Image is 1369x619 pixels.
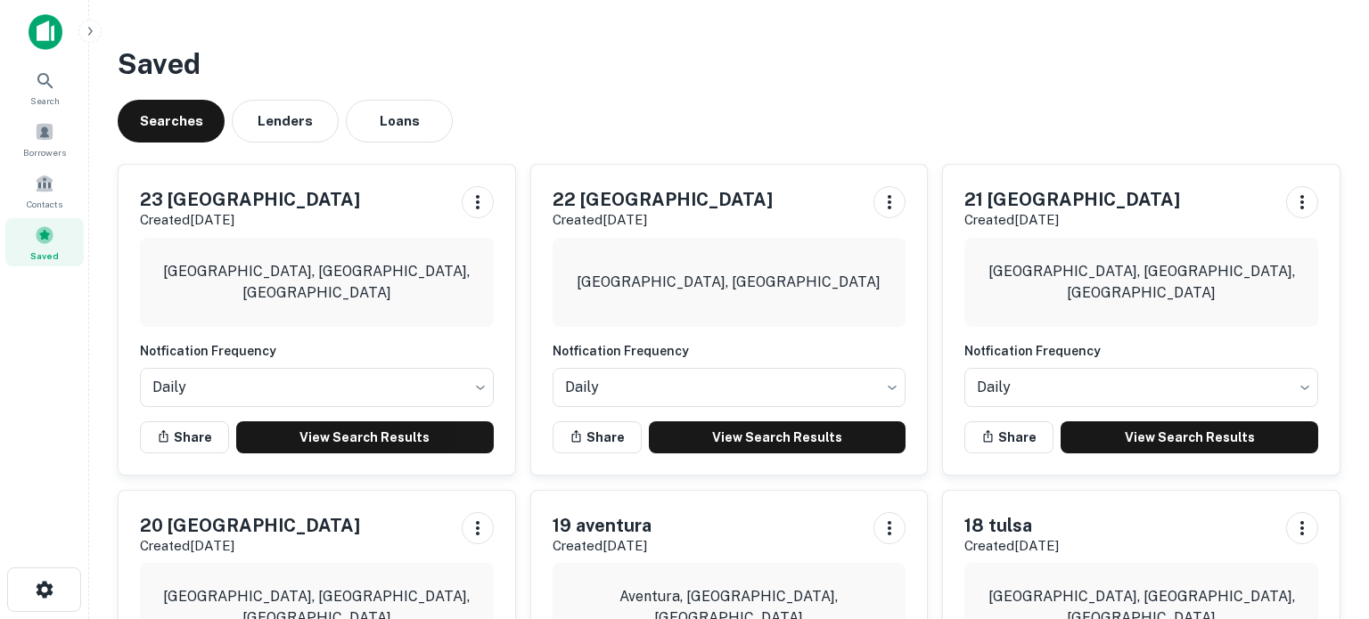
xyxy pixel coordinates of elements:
[964,209,1180,231] p: Created [DATE]
[140,535,360,557] p: Created [DATE]
[5,115,84,163] a: Borrowers
[964,341,1318,361] h6: Notfication Frequency
[979,261,1304,304] p: [GEOGRAPHIC_DATA], [GEOGRAPHIC_DATA], [GEOGRAPHIC_DATA]
[30,94,60,108] span: Search
[553,186,773,213] h5: 22 [GEOGRAPHIC_DATA]
[232,100,339,143] button: Lenders
[553,512,652,539] h5: 19 aventura
[27,197,62,211] span: Contacts
[140,341,494,361] h6: Notfication Frequency
[964,535,1059,557] p: Created [DATE]
[236,421,494,453] a: View Search Results
[140,209,360,231] p: Created [DATE]
[346,100,453,143] button: Loans
[577,272,881,293] p: [GEOGRAPHIC_DATA], [GEOGRAPHIC_DATA]
[964,512,1059,539] h5: 18 tulsa
[140,512,360,539] h5: 20 [GEOGRAPHIC_DATA]
[5,63,84,111] a: Search
[140,421,229,453] button: Share
[1061,421,1318,453] a: View Search Results
[553,209,773,231] p: Created [DATE]
[964,362,1318,412] div: Without label
[140,186,360,213] h5: 23 [GEOGRAPHIC_DATA]
[553,535,652,557] p: Created [DATE]
[5,167,84,215] a: Contacts
[5,218,84,266] a: Saved
[553,362,906,412] div: Without label
[154,261,480,304] p: [GEOGRAPHIC_DATA], [GEOGRAPHIC_DATA], [GEOGRAPHIC_DATA]
[964,186,1180,213] h5: 21 [GEOGRAPHIC_DATA]
[23,145,66,159] span: Borrowers
[30,248,59,263] span: Saved
[553,421,642,453] button: Share
[118,100,225,143] button: Searches
[29,14,62,50] img: capitalize-icon.png
[1280,476,1369,562] iframe: Chat Widget
[964,421,1053,453] button: Share
[140,362,494,412] div: Without label
[553,341,906,361] h6: Notfication Frequency
[118,43,1340,86] h3: Saved
[649,421,906,453] a: View Search Results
